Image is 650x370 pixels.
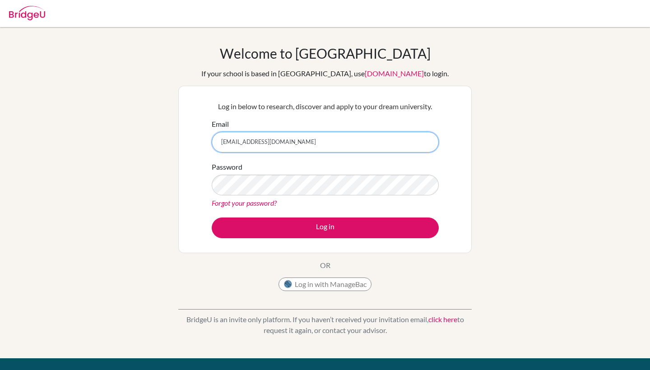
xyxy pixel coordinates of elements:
a: [DOMAIN_NAME] [365,69,424,78]
label: Email [212,119,229,129]
h1: Welcome to [GEOGRAPHIC_DATA] [220,45,431,61]
a: Forgot your password? [212,199,277,207]
button: Log in with ManageBac [279,277,371,291]
button: Log in [212,217,439,238]
div: If your school is based in [GEOGRAPHIC_DATA], use to login. [201,68,449,79]
p: OR [320,260,330,271]
p: Log in below to research, discover and apply to your dream university. [212,101,439,112]
a: click here [428,315,457,324]
p: BridgeU is an invite only platform. If you haven’t received your invitation email, to request it ... [178,314,472,336]
label: Password [212,162,242,172]
img: Bridge-U [9,6,45,20]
